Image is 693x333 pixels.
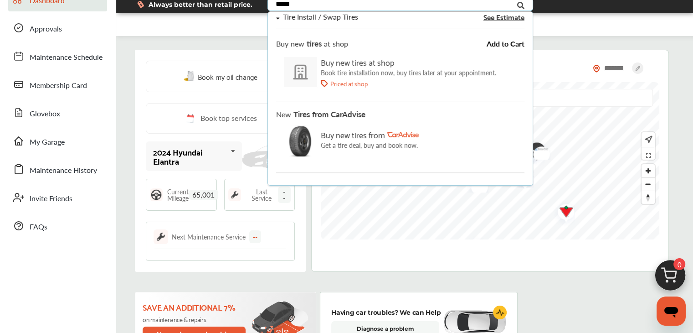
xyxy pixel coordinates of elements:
p: Having car troubles? We can Help [331,307,441,317]
img: maintenance_logo [154,229,168,244]
img: cardiogram-logo.18e20815.svg [493,306,507,319]
a: Book top services [146,103,295,134]
span: Always better than retail price. [149,1,252,8]
img: logo-canadian-tire.png [510,161,534,189]
img: border-line.da1032d4.svg [154,249,287,249]
div: 2024 Hyundai Elantra [153,147,226,166]
div: Map marker [462,234,485,261]
img: logo-canadian-tire.png [462,234,486,261]
span: FAQs [30,221,47,233]
span: See Estimate [483,13,524,21]
div: Buy new tires at shop [320,55,496,69]
a: Invite Friends [8,186,107,209]
p: Get a tire deal, buy and book now. [320,141,418,149]
img: oil-change.e5047c97.svg [184,71,195,82]
img: check-icon.521c8815.svg [522,138,545,166]
a: Membership Card [8,73,107,96]
span: Tires from CarAdvise [293,109,365,120]
span: Approvals [30,23,62,35]
span: Maintenance History [30,165,97,177]
p: Save an additional 7% [143,302,247,312]
span: Current Mileage [167,188,189,201]
a: Approvals [8,16,107,40]
span: Book my oil change [198,70,257,83]
img: GM+NFMP.png [526,141,550,160]
div: New [276,110,365,118]
div: Next Maintenance Service [172,232,246,241]
img: cart_icon.3d0951e8.svg [648,256,692,300]
p: Book tire installation now, buy tires later at your appointment. [320,69,496,76]
img: cal_icon.0803b883.svg [184,113,196,124]
a: FAQs [8,214,107,238]
div: Map marker [526,141,549,160]
img: maintenance_logo [228,188,241,201]
div: Tire Install / Swap Tires [283,13,358,21]
div: Map marker [551,199,574,226]
button: Zoom out [642,177,655,191]
img: location_vector_orange.38f05af8.svg [593,65,600,73]
img: tire-at-shop.8d87e6de.svg [283,57,317,88]
img: steering_logo [150,188,163,201]
button: Zoom in [642,164,655,177]
img: recenter.ce011a49.svg [643,135,652,145]
img: dollor_label_vector.a70140d1.svg [137,0,144,8]
img: logo-canadian-tire.png [551,199,575,226]
span: Last Service [246,188,278,201]
a: Maintenance History [8,157,107,181]
a: Book my oil change [184,70,257,83]
p: Priced at shop [330,80,367,87]
span: Glovebox [30,108,60,120]
img: new_tires_logo.0a1ed786.svg [283,125,317,156]
p: on maintenance & repairs [143,316,247,323]
span: Reset bearing to north [642,191,655,204]
span: -- [278,187,291,203]
div: Map marker [522,138,544,166]
span: Maintenance Schedule [30,52,103,63]
span: tires [307,38,322,49]
div: -- [249,230,261,243]
div: Add to Cart [486,40,524,47]
span: Membership Card [30,80,87,92]
span: Zoom out [642,178,655,191]
iframe: Button to launch messaging window [657,297,686,326]
div: Buy new at shop [276,40,348,47]
span: Invite Friends [30,193,72,205]
img: price-tag.a6a2772c.svg [320,80,328,87]
div: Map marker [510,161,533,189]
span: My Garage [30,136,65,148]
span: Book top services [200,113,257,124]
a: Glovebox [8,101,107,125]
span: 65,001 [189,190,218,200]
span: 0 [673,258,685,270]
a: My Garage [8,129,107,153]
img: CarAdvise-Logo.a185816e.svg [386,132,418,137]
img: placeholder_car.fcab19be.svg [242,145,295,168]
a: Maintenance Schedule [8,44,107,68]
div: Buy new tires from [320,127,418,141]
button: Reset bearing to north [642,191,655,204]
